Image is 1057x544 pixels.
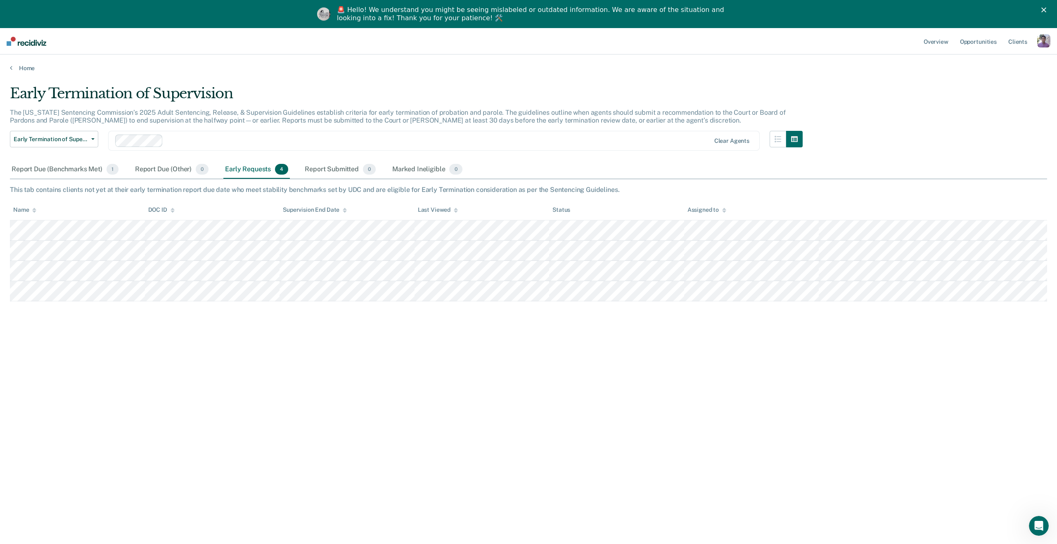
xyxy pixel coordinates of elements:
[1041,7,1050,12] div: Close
[363,164,376,175] span: 0
[10,161,120,179] div: Report Due (Benchmarks Met)1
[10,64,1047,72] a: Home
[196,164,209,175] span: 0
[1029,516,1049,536] iframe: Intercom live chat
[107,164,118,175] span: 1
[14,136,88,143] span: Early Termination of Supervision
[283,206,347,213] div: Supervision End Date
[148,206,175,213] div: DOC ID
[449,164,462,175] span: 0
[714,137,749,144] div: Clear agents
[337,6,727,22] div: 🚨 Hello! We understand you might be seeing mislabeled or outdated information. We are aware of th...
[958,28,998,54] a: Opportunities
[223,161,290,179] div: Early Requests4
[418,206,458,213] div: Last Viewed
[317,7,330,21] img: Profile image for Kim
[10,109,786,124] p: The [US_STATE] Sentencing Commission’s 2025 Adult Sentencing, Release, & Supervision Guidelines e...
[10,186,1047,194] div: This tab contains clients not yet at their early termination report due date who meet stability b...
[133,161,210,179] div: Report Due (Other)0
[10,131,98,147] button: Early Termination of Supervision
[922,28,950,54] a: Overview
[552,206,570,213] div: Status
[391,161,464,179] div: Marked Ineligible0
[1007,28,1029,54] a: Clients
[275,164,288,175] span: 4
[687,206,726,213] div: Assigned to
[7,37,46,46] img: Recidiviz
[10,85,803,109] div: Early Termination of Supervision
[13,206,36,213] div: Name
[303,161,377,179] div: Report Submitted0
